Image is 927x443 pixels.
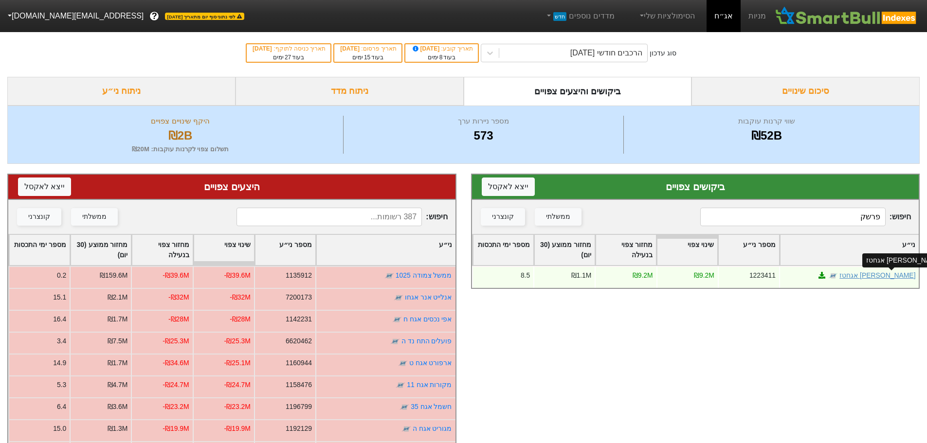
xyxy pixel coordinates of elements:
[152,10,157,23] span: ?
[546,212,570,222] div: ממשלתי
[657,235,717,265] div: Toggle SortBy
[396,380,405,390] img: tase link
[9,235,70,265] div: Toggle SortBy
[108,336,128,346] div: ₪7.5M
[481,208,525,226] button: קונצרני
[774,6,919,26] img: SmartBull
[286,270,312,281] div: 1135912
[53,424,66,434] div: 15.0
[405,293,452,301] a: אנלייט אנר אגחו
[224,270,251,281] div: -₪39.6M
[224,380,251,390] div: -₪24.7M
[398,358,408,368] img: tase link
[401,424,411,434] img: tase link
[163,424,189,434] div: -₪19.9M
[316,235,455,265] div: Toggle SortBy
[71,235,131,265] div: Toggle SortBy
[224,402,251,412] div: -₪23.2M
[691,77,920,106] div: סיכום שינויים
[224,424,251,434] div: -₪19.9M
[534,235,595,265] div: Toggle SortBy
[700,208,886,226] input: 186 רשומות...
[53,314,66,324] div: 16.4
[571,270,591,281] div: ₪1.1M
[570,47,642,59] div: הרכבים חודשי [DATE]
[286,380,312,390] div: 1158476
[286,358,312,368] div: 1160944
[82,212,107,222] div: ממשלתי
[57,270,66,281] div: 0.2
[108,402,128,412] div: ₪3.6M
[286,424,312,434] div: 1192129
[596,235,656,265] div: Toggle SortBy
[535,208,582,226] button: ממשלתי
[168,292,189,302] div: -₪32M
[17,208,61,226] button: קונצרני
[165,13,244,20] span: לפי נתוני סוף יום מתאריך [DATE]
[411,45,441,52] span: [DATE]
[163,402,189,412] div: -₪23.2M
[632,270,653,281] div: ₪9.2M
[236,77,464,106] div: ניתוח מדד
[108,424,128,434] div: ₪1.3M
[407,381,452,389] a: מקורות אגח 11
[394,293,403,302] img: tase link
[236,208,422,226] input: 387 רשומות...
[693,270,714,281] div: ₪9.2M
[163,380,189,390] div: -₪24.7M
[236,208,447,226] span: חיפוש :
[339,53,397,62] div: בעוד ימים
[520,270,529,281] div: 8.5
[392,315,402,324] img: tase link
[340,45,361,52] span: [DATE]
[410,44,473,53] div: תאריך קובע :
[20,116,341,127] div: היקף שינויים צפויים
[401,337,452,345] a: פועלים התח נד ה
[473,235,533,265] div: Toggle SortBy
[100,270,127,281] div: ₪159.6M
[541,6,618,26] a: מדדים נוספיםחדש
[286,336,312,346] div: 6620462
[18,177,71,196] button: ייצא לאקסל
[252,44,326,53] div: תאריך כניסה לתוקף :
[749,270,775,281] div: 1223411
[20,127,341,144] div: ₪2B
[464,77,692,106] div: ביקושים והיצעים צפויים
[346,116,621,127] div: מספר ניירות ערך
[400,402,409,412] img: tase link
[286,292,312,302] div: 7200173
[255,235,315,265] div: Toggle SortBy
[224,336,251,346] div: -₪25.3M
[108,358,128,368] div: ₪1.7M
[650,48,676,58] div: סוג עדכון
[286,314,312,324] div: 1142231
[482,177,535,196] button: ייצא לאקסל
[403,315,452,323] a: אפי נכסים אגח ח
[718,235,779,265] div: Toggle SortBy
[384,271,394,281] img: tase link
[168,314,189,324] div: -₪28M
[286,402,312,412] div: 1196799
[346,127,621,144] div: 573
[634,6,699,26] a: הסימולציות שלי
[163,358,189,368] div: -₪34.6M
[364,54,370,61] span: 15
[57,402,66,412] div: 6.4
[828,271,838,281] img: tase link
[71,208,118,226] button: ממשלתי
[194,235,254,265] div: Toggle SortBy
[339,44,397,53] div: תאריך פרסום :
[553,12,566,21] span: חדש
[285,54,291,61] span: 27
[53,292,66,302] div: 15.1
[439,54,443,61] span: 8
[839,271,915,279] a: [PERSON_NAME] אגחטז
[163,270,189,281] div: -₪39.6M
[413,425,452,432] a: מגוריט אגח ה
[57,336,66,346] div: 3.4
[411,403,452,410] a: חשמל אגח 35
[780,235,919,265] div: Toggle SortBy
[482,179,909,194] div: ביקושים צפויים
[7,77,236,106] div: ניתוח ני״ע
[230,314,251,324] div: -₪28M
